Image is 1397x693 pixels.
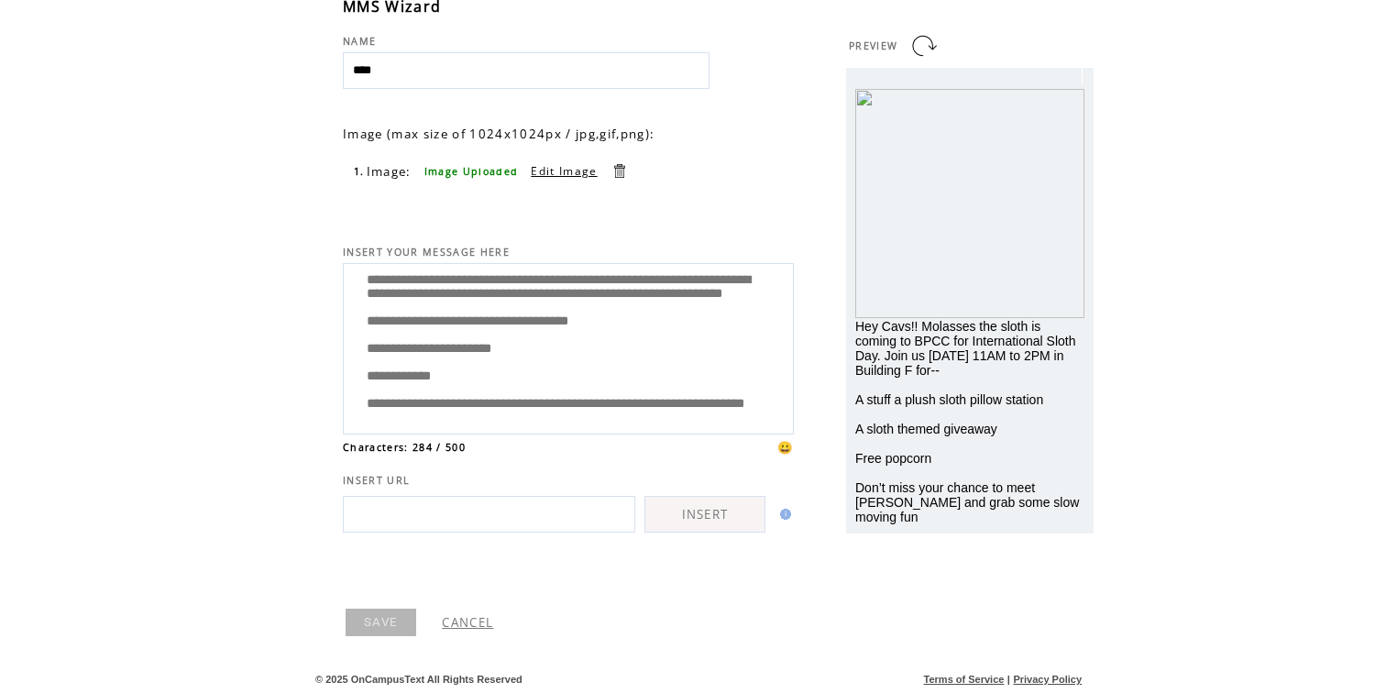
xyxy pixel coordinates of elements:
span: Image Uploaded [424,165,519,178]
span: INSERT URL [343,474,410,487]
span: Characters: 284 / 500 [343,441,466,454]
span: 1. [354,165,365,178]
img: help.gif [775,509,791,520]
span: NAME [343,35,376,48]
span: Image: [367,163,412,180]
a: Delete this item [610,162,628,180]
span: Hey Cavs!! Molasses the sloth is coming to BPCC for International Sloth Day. Join us [DATE] 11AM ... [855,319,1079,524]
span: | [1007,674,1010,685]
a: CANCEL [442,614,493,631]
span: INSERT YOUR MESSAGE HERE [343,246,510,258]
span: © 2025 OnCampusText All Rights Reserved [315,674,522,685]
a: Terms of Service [924,674,1005,685]
a: INSERT [644,496,765,533]
span: 😀 [777,439,794,456]
span: PREVIEW [849,39,897,52]
a: Edit Image [531,163,597,179]
a: SAVE [346,609,416,636]
a: Privacy Policy [1013,674,1082,685]
span: Image (max size of 1024x1024px / jpg,gif,png): [343,126,654,142]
